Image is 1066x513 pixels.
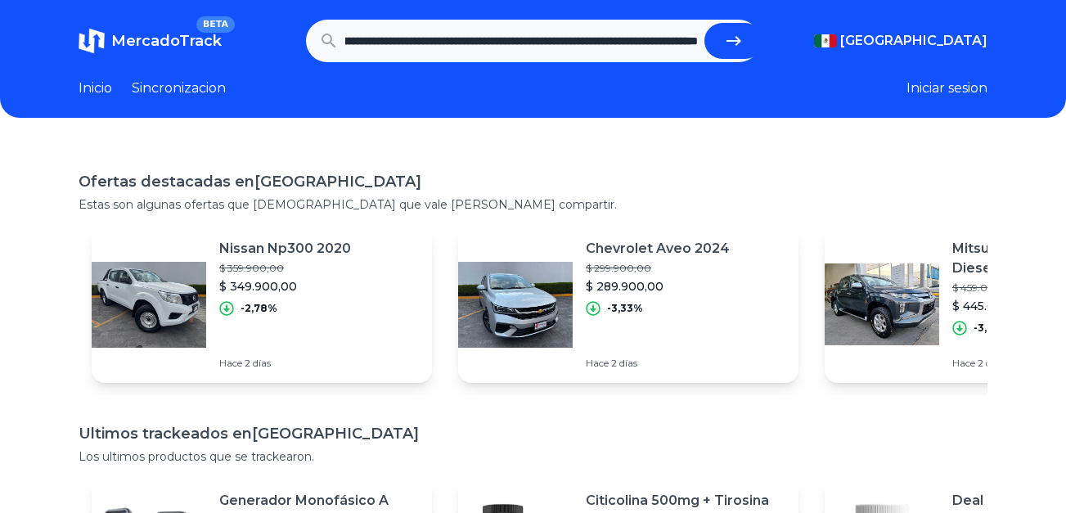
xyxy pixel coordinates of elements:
a: MercadoTrackBETA [79,28,222,54]
p: Chevrolet Aveo 2024 [586,239,730,259]
button: Iniciar sesion [906,79,987,98]
p: Nissan Np300 2020 [219,239,351,259]
img: Featured image [825,247,939,362]
span: MercadoTrack [111,32,222,50]
p: -2,78% [241,302,277,315]
p: Los ultimos productos que se trackearon. [79,448,987,465]
p: $ 289.900,00 [586,278,730,295]
p: -3,05% [974,322,1010,335]
p: $ 299.900,00 [586,262,730,275]
h1: Ofertas destacadas en [GEOGRAPHIC_DATA] [79,170,987,193]
a: Inicio [79,79,112,98]
img: Mexico [814,34,837,47]
img: Featured image [92,247,206,362]
img: MercadoTrack [79,28,105,54]
a: Sincronizacion [132,79,226,98]
span: BETA [196,16,235,33]
h1: Ultimos trackeados en [GEOGRAPHIC_DATA] [79,422,987,445]
p: -3,33% [607,302,643,315]
p: Hace 2 días [586,357,730,370]
img: Featured image [458,247,573,362]
button: [GEOGRAPHIC_DATA] [814,31,987,51]
p: Estas son algunas ofertas que [DEMOGRAPHIC_DATA] que vale [PERSON_NAME] compartir. [79,196,987,213]
p: Hace 2 días [219,357,351,370]
a: Featured imageChevrolet Aveo 2024$ 299.900,00$ 289.900,00-3,33%Hace 2 días [458,226,798,383]
p: $ 359.900,00 [219,262,351,275]
p: $ 349.900,00 [219,278,351,295]
a: Featured imageNissan Np300 2020$ 359.900,00$ 349.900,00-2,78%Hace 2 días [92,226,432,383]
span: [GEOGRAPHIC_DATA] [840,31,987,51]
